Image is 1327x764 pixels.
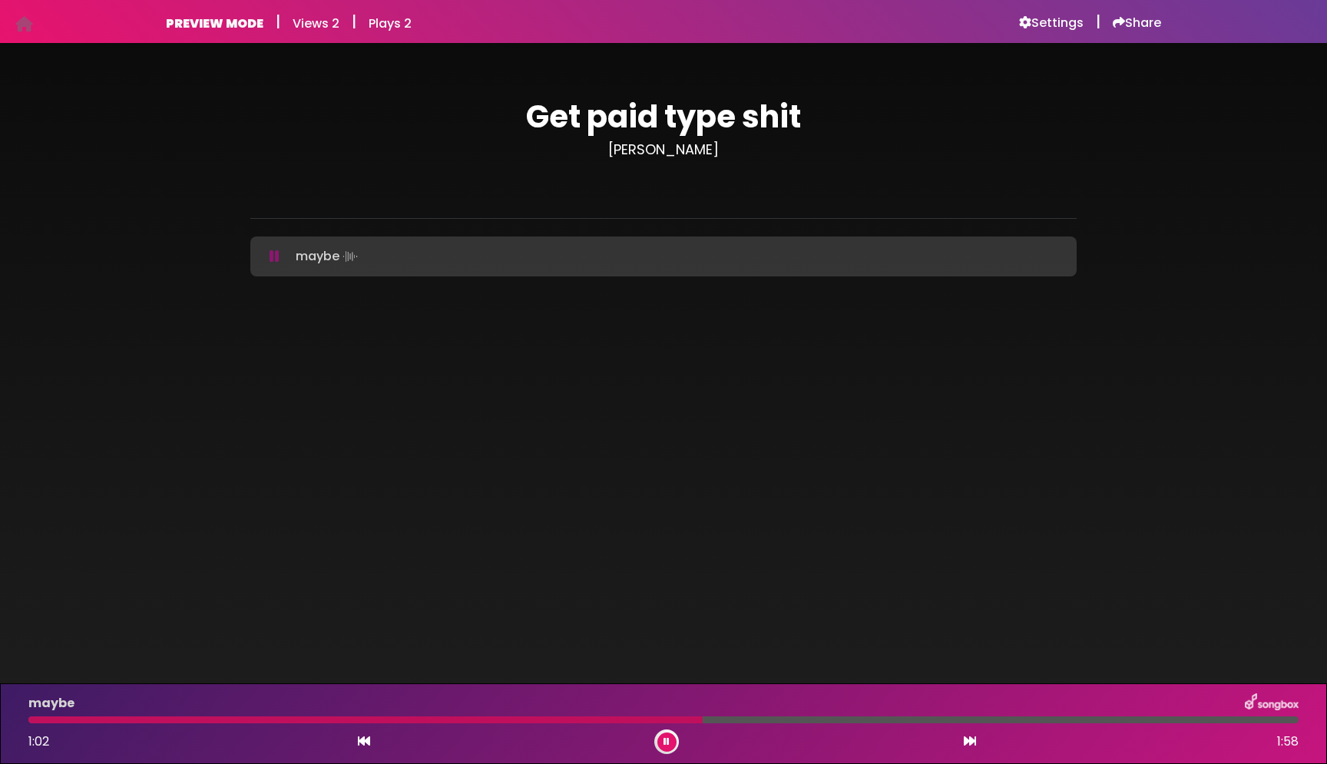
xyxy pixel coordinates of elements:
[1096,12,1100,31] h5: |
[250,141,1077,158] h3: [PERSON_NAME]
[166,16,263,31] h6: PREVIEW MODE
[352,12,356,31] h5: |
[369,16,412,31] h6: Plays 2
[339,246,361,267] img: waveform4.gif
[1113,15,1161,31] a: Share
[293,16,339,31] h6: Views 2
[276,12,280,31] h5: |
[1019,15,1084,31] a: Settings
[250,98,1077,135] h1: Get paid type shit
[296,246,361,267] p: maybe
